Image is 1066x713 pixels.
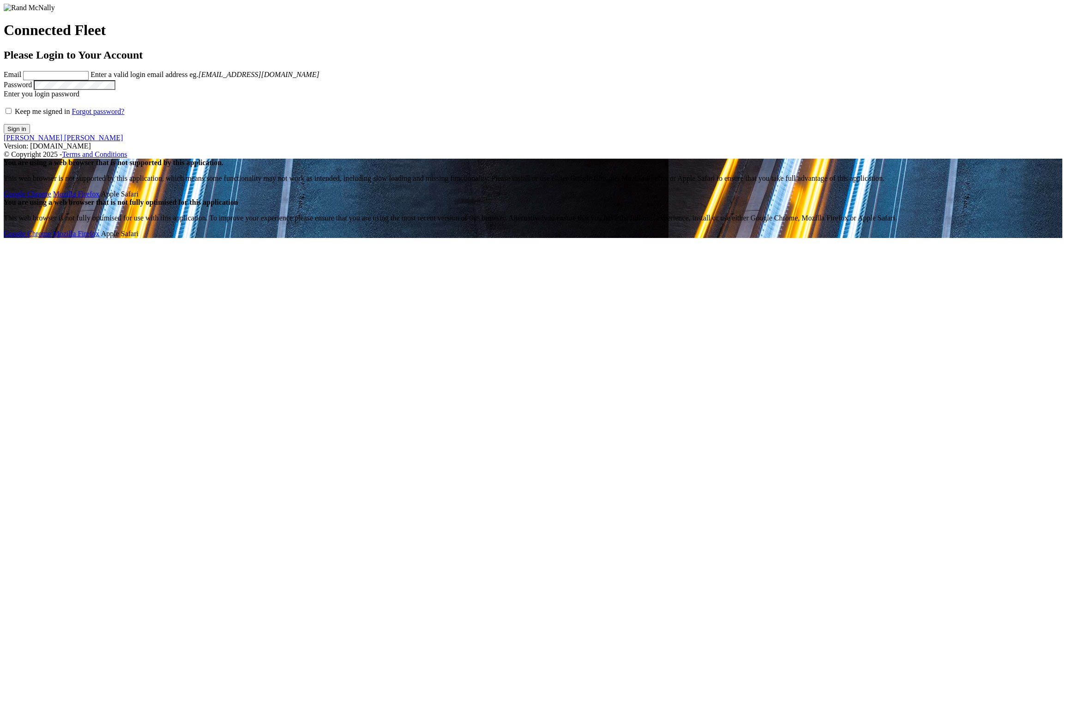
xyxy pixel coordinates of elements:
a: Google Chrome [4,190,51,198]
a: Terms and Conditions [62,150,127,158]
span: Safari [101,190,139,198]
a: Forgot password? [72,107,125,115]
p: This web browser is not supported by this application, which means some functionality may not wor... [4,174,1062,183]
button: Sign in [4,124,30,134]
div: Version: [DOMAIN_NAME] [4,142,1062,150]
form: main [4,4,1062,134]
span: Keep me signed in [15,107,70,115]
strong: You are using a web browser that is not fully optimised for this application [4,198,238,206]
a: Mozilla Firefox [53,230,100,238]
span: Safari [101,230,139,238]
label: Password [4,81,32,89]
span: Enter a valid login email address eg. [90,71,319,78]
strong: You are using a web browser that is not supported by this application. [4,159,223,166]
p: This web browser is not fully optimised for use with this application. To improve your experience... [4,214,1062,222]
input: Keep me signed in [6,108,12,114]
h1: Connected Fleet [4,22,1062,39]
span: Enter you login password [4,90,79,98]
div: © Copyright 2025 - [4,150,1062,159]
a: Google Chrome [4,230,51,238]
em: [EMAIL_ADDRESS][DOMAIN_NAME] [198,71,319,78]
img: Rand McNally [4,4,55,12]
h2: Please Login to Your Account [4,49,1062,61]
a: [PERSON_NAME] [PERSON_NAME] [4,134,123,142]
label: Email [4,71,21,78]
a: Mozilla Firefox [53,190,100,198]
